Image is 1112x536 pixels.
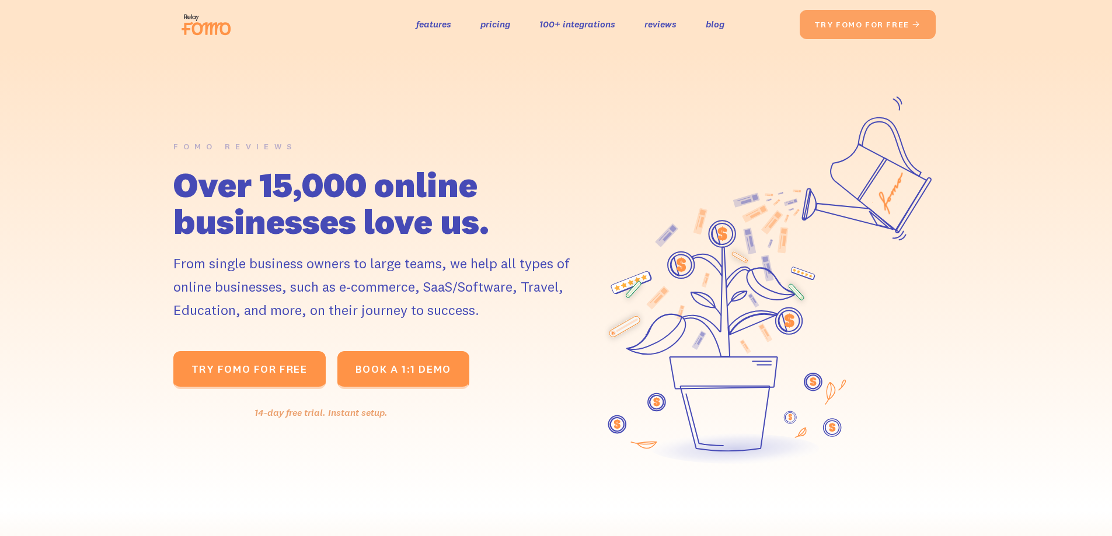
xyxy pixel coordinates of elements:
[416,16,451,33] a: features
[706,16,724,33] a: blog
[912,19,921,30] span: 
[539,16,615,33] a: 100+ integrations
[173,138,297,155] div: FOMO REVIEWS
[173,166,588,240] h1: Over 15,000 online businesses love us.
[480,16,510,33] a: pricing
[173,404,469,421] div: 14-day free trial. Instant setup.
[173,251,588,321] div: From single business owners to large teams, we help all types of online businesses, such as e-com...
[173,351,326,389] a: TRY fomo for FREE
[644,16,677,33] a: reviews
[800,10,936,39] a: try fomo for free
[337,351,469,389] a: BOOK A 1:1 DEMO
